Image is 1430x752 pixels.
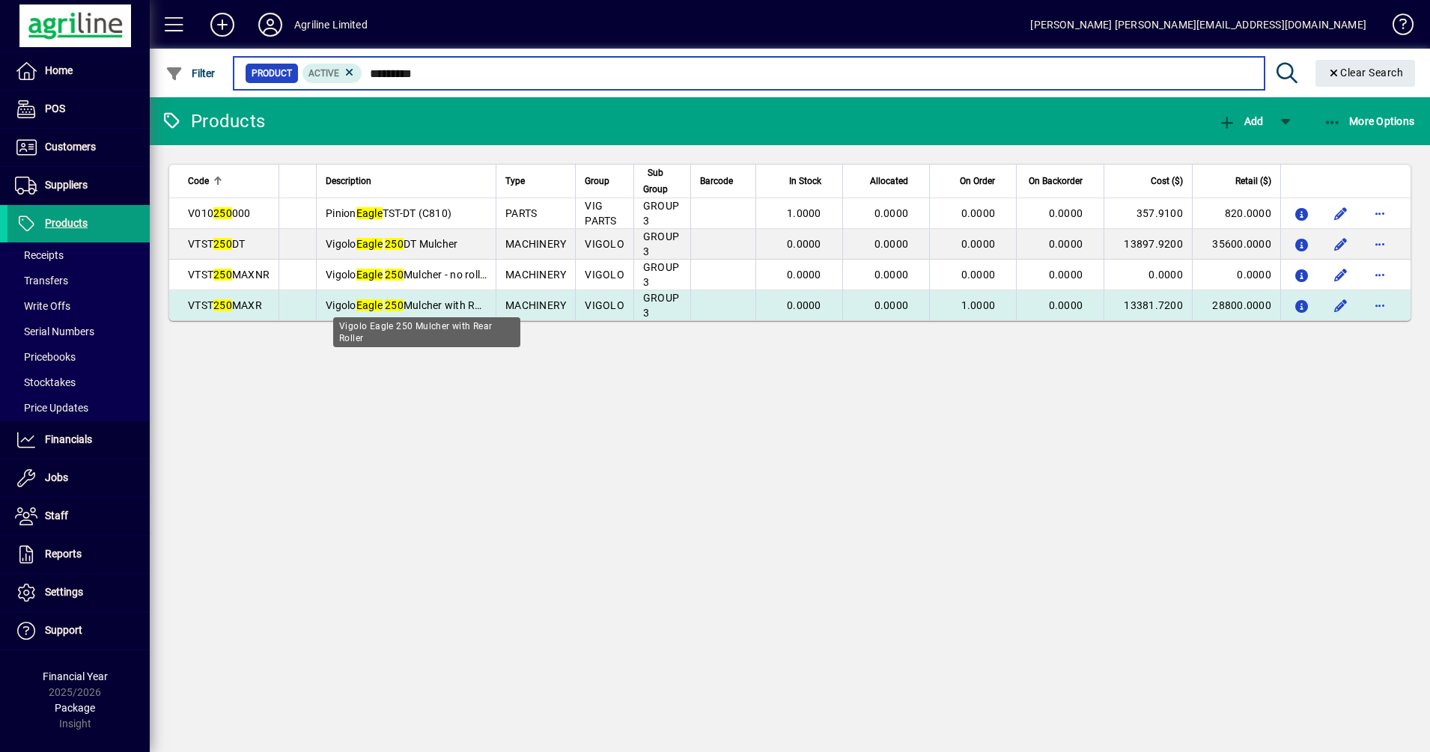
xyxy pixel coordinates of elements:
[7,319,150,344] a: Serial Numbers
[961,269,996,281] span: 0.0000
[874,299,909,311] span: 0.0000
[43,670,108,682] span: Financial Year
[7,370,150,395] a: Stocktakes
[7,421,150,459] a: Financials
[161,109,265,133] div: Products
[252,66,292,81] span: Product
[1320,108,1419,135] button: More Options
[852,173,922,189] div: Allocated
[45,141,96,153] span: Customers
[326,269,490,281] span: Vigolo Mulcher - no roller
[961,207,996,219] span: 0.0000
[1235,173,1271,189] span: Retail ($)
[643,200,679,227] span: GROUP 3
[326,299,520,311] span: Vigolo Mulcher with Rear Roller
[7,612,150,649] a: Support
[246,11,294,38] button: Profile
[765,173,835,189] div: In Stock
[1218,115,1263,127] span: Add
[302,64,362,83] mat-chip: Activation Status: Active
[7,242,150,268] a: Receipts
[787,269,821,281] span: 0.0000
[961,238,996,250] span: 0.0000
[643,165,668,198] span: Sub Group
[333,317,520,347] div: Vigolo Eagle 250 Mulcher with Rear Roller
[1329,232,1353,256] button: Edit
[45,217,88,229] span: Products
[326,173,371,189] span: Description
[1104,198,1192,229] td: 357.9100
[874,238,909,250] span: 0.0000
[15,300,70,312] span: Write Offs
[787,299,821,311] span: 0.0000
[874,269,909,281] span: 0.0000
[213,269,232,281] em: 250
[1329,293,1353,317] button: Edit
[45,103,65,114] span: POS
[15,275,68,287] span: Transfers
[1315,60,1416,87] button: Clear
[45,586,83,598] span: Settings
[7,574,150,611] a: Settings
[7,91,150,128] a: POS
[1192,290,1280,320] td: 28800.0000
[15,402,88,414] span: Price Updates
[326,173,487,189] div: Description
[585,238,624,250] span: VIGOLO
[45,433,92,445] span: Financials
[7,498,150,535] a: Staff
[1049,238,1083,250] span: 0.0000
[787,207,821,219] span: 1.0000
[326,238,457,250] span: Vigolo DT Mulcher
[7,129,150,166] a: Customers
[1327,67,1404,79] span: Clear Search
[1329,201,1353,225] button: Edit
[385,269,404,281] em: 250
[787,238,821,250] span: 0.0000
[356,238,383,250] em: Eagle
[356,299,383,311] em: Eagle
[188,299,262,311] span: VTST MAXR
[7,167,150,204] a: Suppliers
[15,351,76,363] span: Pricebooks
[7,459,150,497] a: Jobs
[1368,201,1392,225] button: More options
[789,173,821,189] span: In Stock
[643,292,679,319] span: GROUP 3
[1368,263,1392,287] button: More options
[7,293,150,319] a: Write Offs
[1214,108,1267,135] button: Add
[385,299,404,311] em: 250
[45,64,73,76] span: Home
[585,173,624,189] div: Group
[505,299,566,311] span: MACHINERY
[188,238,245,250] span: VTST DT
[188,173,209,189] span: Code
[643,261,679,288] span: GROUP 3
[874,207,909,219] span: 0.0000
[505,269,566,281] span: MACHINERY
[294,13,368,37] div: Agriline Limited
[1104,290,1192,320] td: 13381.7200
[15,376,76,388] span: Stocktakes
[1324,115,1415,127] span: More Options
[7,344,150,370] a: Pricebooks
[213,238,232,250] em: 250
[505,207,537,219] span: PARTS
[308,68,339,79] span: Active
[585,200,616,227] span: VIG PARTS
[643,165,681,198] div: Sub Group
[1026,173,1096,189] div: On Backorder
[1368,293,1392,317] button: More options
[1049,207,1083,219] span: 0.0000
[1192,198,1280,229] td: 820.0000
[7,268,150,293] a: Transfers
[213,299,232,311] em: 250
[188,269,270,281] span: VTST MAXNR
[198,11,246,38] button: Add
[505,173,525,189] span: Type
[7,536,150,573] a: Reports
[45,510,68,522] span: Staff
[356,269,383,281] em: Eagle
[643,230,679,257] span: GROUP 3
